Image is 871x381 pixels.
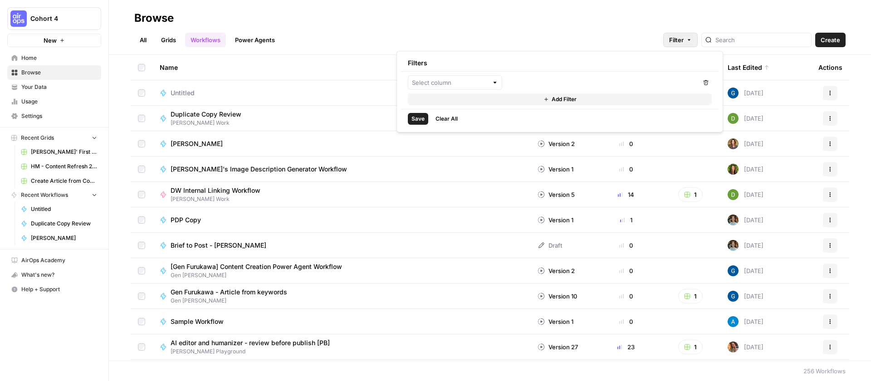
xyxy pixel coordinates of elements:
[156,33,181,47] a: Grids
[7,282,101,297] button: Help + Support
[171,271,349,279] span: Gen [PERSON_NAME]
[171,338,330,347] span: AI editor and humanizer - review before publish [PB]
[669,35,684,44] span: Filter
[171,241,266,250] span: Brief to Post - [PERSON_NAME]
[17,202,101,216] a: Untitled
[538,241,562,250] div: Draft
[599,342,653,352] div: 23
[599,190,653,199] div: 14
[160,88,523,98] a: Untitled
[435,115,458,123] span: Clear All
[171,215,201,225] span: PDP Copy
[728,189,763,200] div: [DATE]
[401,55,719,71] div: Filters
[411,115,425,123] span: Save
[678,340,703,354] button: 1
[185,33,226,47] a: Workflows
[160,215,523,225] a: PDP Copy
[7,65,101,80] a: Browse
[538,266,575,275] div: Version 2
[728,55,769,80] div: Last Edited
[171,347,337,356] span: [PERSON_NAME] Playground
[728,215,763,225] div: [DATE]
[31,205,97,213] span: Untitled
[728,138,739,149] img: ezwwa2352ulo23wb7k9xg7b02c5f
[728,189,739,200] img: knmefa8n1gn4ubp7wm6dsgpq4v8p
[230,33,280,47] a: Power Agents
[7,51,101,65] a: Home
[728,138,763,149] div: [DATE]
[160,139,523,148] a: [PERSON_NAME]
[17,174,101,188] a: Create Article from Content Brief - Fork Grid
[30,14,85,23] span: Cohort 4
[171,195,268,203] span: [PERSON_NAME] Work
[728,291,739,302] img: qd2a6s3w5hfdcqb82ik0wk3no9aw
[803,366,846,376] div: 256 Workflows
[134,11,174,25] div: Browse
[7,131,101,145] button: Recent Grids
[599,139,653,148] div: 0
[21,83,97,91] span: Your Data
[412,78,488,87] input: Select column
[171,165,347,174] span: [PERSON_NAME]'s Image Description Generator Workflow
[8,268,101,282] div: What's new?
[7,109,101,123] a: Settings
[7,268,101,282] button: What's new?
[538,139,575,148] div: Version 2
[17,216,101,231] a: Duplicate Copy Review
[31,148,97,156] span: [PERSON_NAME]' First Flow Grid
[821,35,840,44] span: Create
[160,186,523,203] a: DW Internal Linking Workflow[PERSON_NAME] Work
[599,215,653,225] div: 1
[7,94,101,109] a: Usage
[17,145,101,159] a: [PERSON_NAME]' First Flow Grid
[21,285,97,293] span: Help + Support
[21,98,97,106] span: Usage
[44,36,57,45] span: New
[815,33,846,47] button: Create
[160,55,523,80] div: Name
[728,265,763,276] div: [DATE]
[21,256,97,264] span: AirOps Academy
[31,234,97,242] span: [PERSON_NAME]
[728,291,763,302] div: [DATE]
[31,177,97,185] span: Create Article from Content Brief - Fork Grid
[171,262,342,271] span: [Gen Furukawa] Content Creation Power Agent Workflow
[7,80,101,94] a: Your Data
[160,317,523,326] a: Sample Workflow
[160,338,523,356] a: AI editor and humanizer - review before publish [PB][PERSON_NAME] Playground
[538,292,577,301] div: Version 10
[728,342,763,352] div: [DATE]
[171,317,224,326] span: Sample Workflow
[10,10,27,27] img: Cohort 4 Logo
[21,134,54,142] span: Recent Grids
[728,240,739,251] img: zokwlwkpbrcdr2sqfe3mvfff4ga3
[21,191,68,199] span: Recent Workflows
[7,253,101,268] a: AirOps Academy
[7,34,101,47] button: New
[17,159,101,174] a: HM - Content Refresh 28.07 Grid
[599,266,653,275] div: 0
[160,288,523,305] a: Gen Furukawa - Article from keywordsGen [PERSON_NAME]
[728,316,763,327] div: [DATE]
[715,35,807,44] input: Search
[17,231,101,245] a: [PERSON_NAME]
[432,113,461,125] button: Clear All
[728,342,739,352] img: ig4q4k97gip0ni4l5m9zkcyfayaz
[678,187,703,202] button: 1
[134,33,152,47] a: All
[538,317,573,326] div: Version 1
[408,113,428,125] button: Save
[7,188,101,202] button: Recent Workflows
[818,55,842,80] div: Actions
[728,88,763,98] div: [DATE]
[171,139,223,148] span: [PERSON_NAME]
[599,241,653,250] div: 0
[31,162,97,171] span: HM - Content Refresh 28.07 Grid
[31,220,97,228] span: Duplicate Copy Review
[728,164,763,175] div: [DATE]
[599,317,653,326] div: 0
[552,95,577,103] span: Add Filter
[171,119,249,127] span: [PERSON_NAME] Work
[538,190,575,199] div: Version 5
